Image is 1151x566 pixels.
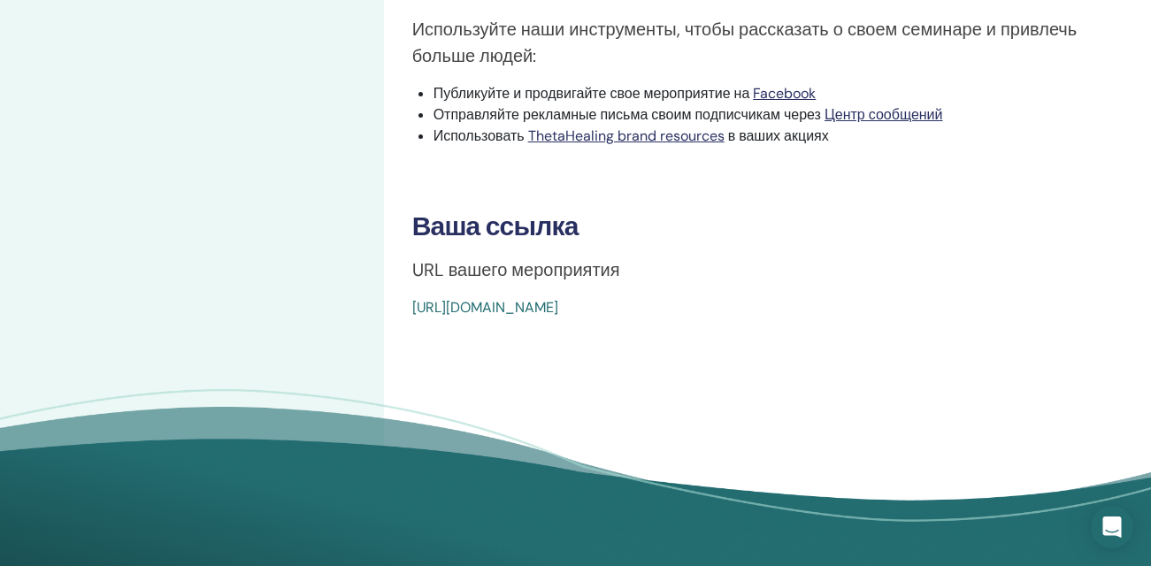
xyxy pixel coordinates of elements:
p: URL вашего мероприятия [412,256,1123,283]
a: ThetaHealing brand resources [528,126,725,145]
li: Публикуйте и продвигайте свое мероприятие на [434,83,1123,104]
div: Open Intercom Messenger [1091,506,1133,548]
li: Отправляйте рекламные письма своим подписчикам через [434,104,1123,126]
h3: Ваша ссылка [412,210,1123,242]
a: [URL][DOMAIN_NAME] [412,298,558,317]
p: Используйте наши инструменты, чтобы рассказать о своем семинаре и привлечь больше людей: [412,16,1123,69]
a: Facebook [753,84,816,103]
a: Центр сообщений [825,105,943,124]
li: Использовать в ваших акциях [434,126,1123,147]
